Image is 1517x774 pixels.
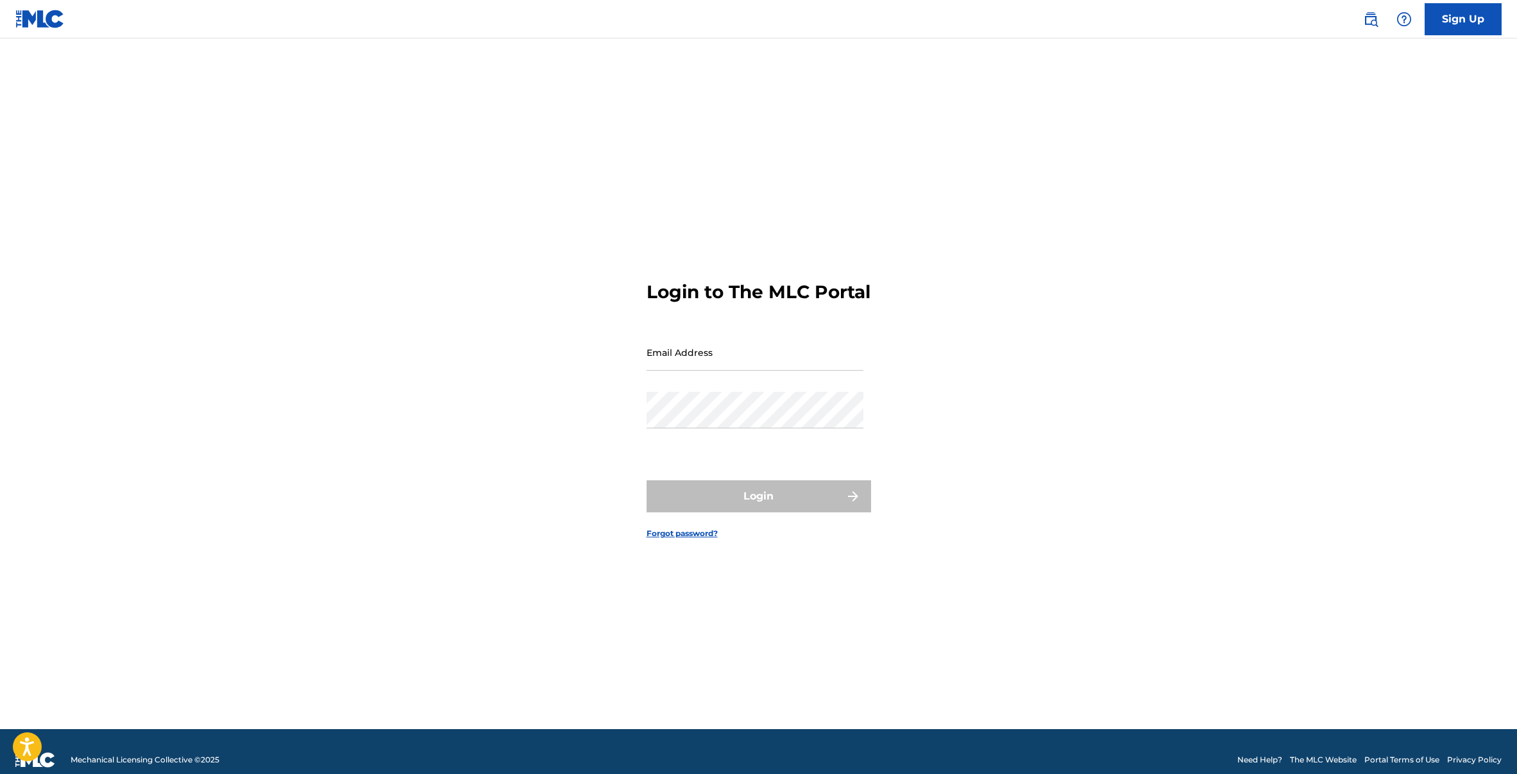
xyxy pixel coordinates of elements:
[1364,754,1439,766] a: Portal Terms of Use
[1358,6,1384,32] a: Public Search
[1447,754,1502,766] a: Privacy Policy
[1396,12,1412,27] img: help
[1290,754,1357,766] a: The MLC Website
[647,528,718,539] a: Forgot password?
[1363,12,1378,27] img: search
[15,752,55,768] img: logo
[1425,3,1502,35] a: Sign Up
[647,281,870,303] h3: Login to The MLC Portal
[71,754,219,766] span: Mechanical Licensing Collective © 2025
[1237,754,1282,766] a: Need Help?
[15,10,65,28] img: MLC Logo
[1391,6,1417,32] div: Help
[1453,712,1517,774] div: Виджет чата
[1453,712,1517,774] iframe: Chat Widget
